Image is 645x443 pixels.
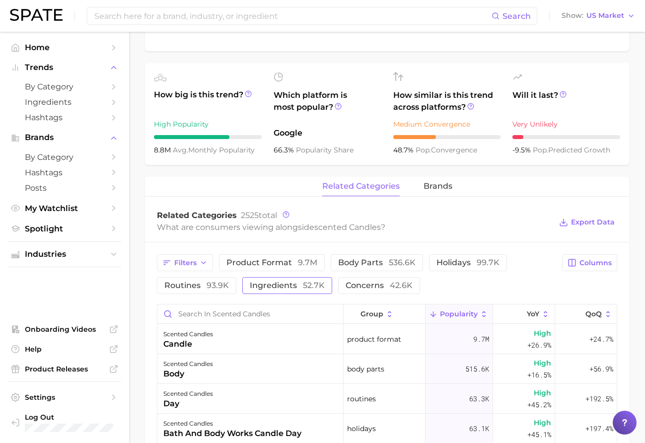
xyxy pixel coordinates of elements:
[8,40,121,55] a: Home
[8,130,121,145] button: Brands
[25,63,104,72] span: Trends
[157,324,617,354] button: scented candlescandleproduct format9.7mHigh+26.9%+24.7%
[157,254,213,271] button: Filters
[157,304,343,323] input: Search in scented candles
[8,110,121,125] a: Hashtags
[25,250,104,259] span: Industries
[579,259,612,267] span: Columns
[512,146,533,154] span: -9.5%
[25,413,130,422] span: Log Out
[25,113,104,122] span: Hashtags
[527,339,551,351] span: +26.9%
[469,393,489,405] span: 63.3k
[393,135,501,139] div: 4 / 10
[93,7,492,24] input: Search here for a brand, industry, or ingredient
[347,333,401,345] span: product format
[163,398,213,410] div: day
[347,363,384,375] span: body parts
[533,146,548,154] abbr: popularity index
[555,304,617,324] button: QoQ
[571,218,615,226] span: Export Data
[157,221,552,234] div: What are consumers viewing alongside ?
[241,211,277,220] span: total
[8,247,121,262] button: Industries
[440,310,478,318] span: Popularity
[25,168,104,177] span: Hashtags
[8,410,121,435] a: Log out. Currently logged in with e-mail kdemartino@asbeautyco.com.
[512,89,620,113] span: Will it last?
[586,13,624,18] span: US Market
[154,146,173,154] span: 8.8m
[534,357,551,369] span: High
[8,94,121,110] a: Ingredients
[360,310,383,318] span: group
[424,182,452,191] span: brands
[8,390,121,405] a: Settings
[562,254,617,271] button: Columns
[163,368,213,380] div: body
[473,333,489,345] span: 9.7m
[163,328,213,340] div: scented candles
[154,89,262,113] span: How big is this trend?
[589,363,613,375] span: +56.9%
[8,149,121,165] a: by Category
[303,281,325,290] span: 52.7k
[274,146,296,154] span: 66.3%
[534,387,551,399] span: High
[393,118,501,130] div: Medium Convergence
[163,428,301,440] div: bath and body works candle day
[559,9,638,22] button: ShowUS Market
[157,211,237,220] span: Related Categories
[8,362,121,376] a: Product Releases
[157,354,617,384] button: scented candlesbodybody parts515.6kHigh+16.5%+56.9%
[226,259,317,267] span: product format
[25,97,104,107] span: Ingredients
[174,259,197,267] span: Filters
[562,13,583,18] span: Show
[157,384,617,414] button: scented candlesdayroutines63.3kHigh+45.2%+192.5%
[10,9,63,21] img: SPATE
[163,338,213,350] div: candle
[527,369,551,381] span: +16.5%
[469,423,489,435] span: 63.1k
[163,358,213,370] div: scented candles
[8,180,121,196] a: Posts
[585,393,613,405] span: +192.5%
[25,43,104,52] span: Home
[347,423,376,435] span: holidays
[8,221,121,236] a: Spotlight
[338,259,416,267] span: body parts
[8,342,121,357] a: Help
[416,146,431,154] abbr: popularity index
[527,399,551,411] span: +45.2%
[477,258,500,267] span: 99.7k
[314,222,381,232] span: scented candles
[25,224,104,233] span: Spotlight
[8,165,121,180] a: Hashtags
[585,423,613,435] span: +197.4%
[8,60,121,75] button: Trends
[25,365,104,373] span: Product Releases
[512,118,620,130] div: Very Unlikely
[241,211,259,220] span: 2525
[164,282,229,290] span: routines
[344,304,426,324] button: group
[585,310,602,318] span: QoQ
[589,333,613,345] span: +24.7%
[8,322,121,337] a: Onboarding Videos
[154,135,262,139] div: 7 / 10
[25,393,104,402] span: Settings
[436,259,500,267] span: holidays
[534,327,551,339] span: High
[25,345,104,354] span: Help
[389,258,416,267] span: 536.6k
[25,204,104,213] span: My Watchlist
[390,281,413,290] span: 42.6k
[512,135,620,139] div: 1 / 10
[274,127,381,139] span: Google
[346,282,413,290] span: concerns
[426,304,493,324] button: Popularity
[163,418,301,430] div: scented candles
[465,363,489,375] span: 515.6k
[393,89,501,113] span: How similar is this trend across platforms?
